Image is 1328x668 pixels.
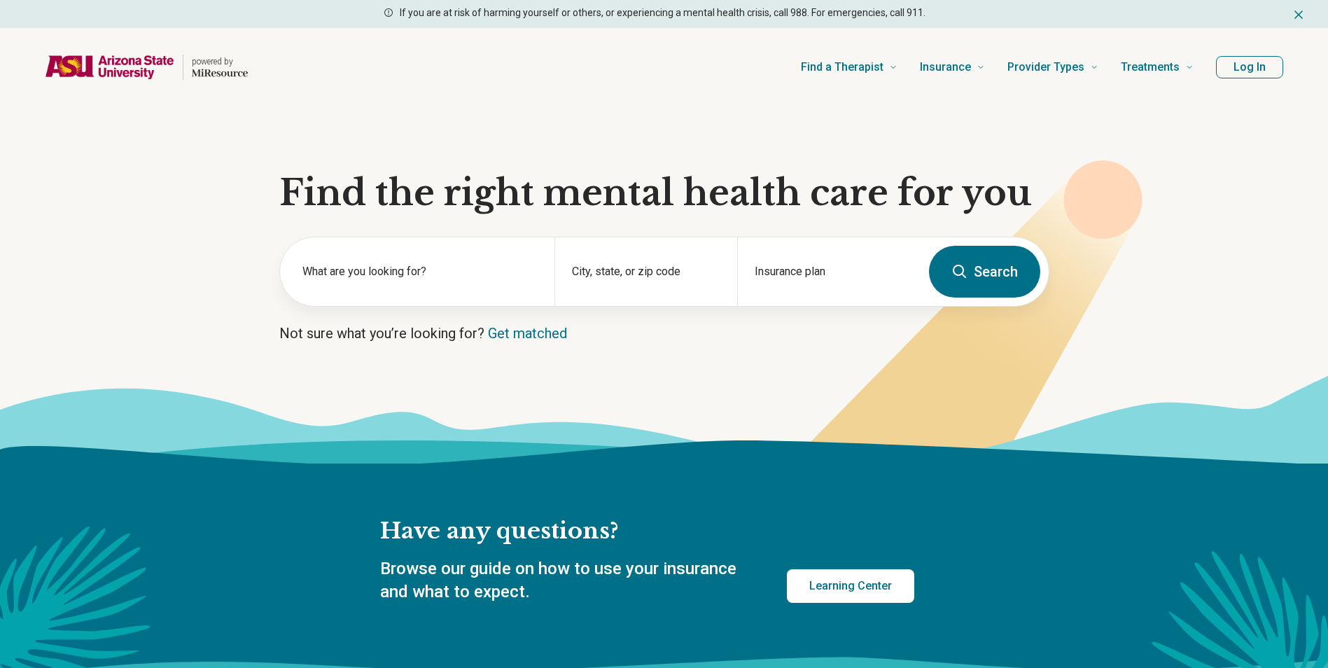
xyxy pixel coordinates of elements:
[488,325,567,342] a: Get matched
[380,517,914,546] h2: Have any questions?
[302,263,538,280] label: What are you looking for?
[192,56,248,67] p: powered by
[801,39,897,95] a: Find a Therapist
[801,57,883,77] span: Find a Therapist
[1292,6,1306,22] button: Dismiss
[929,246,1040,298] button: Search
[920,57,971,77] span: Insurance
[45,45,248,90] a: Home page
[279,323,1049,343] p: Not sure what you’re looking for?
[1216,56,1283,78] button: Log In
[920,39,985,95] a: Insurance
[400,6,925,20] p: If you are at risk of harming yourself or others, or experiencing a mental health crisis, call 98...
[380,557,753,604] p: Browse our guide on how to use your insurance and what to expect.
[787,569,914,603] a: Learning Center
[279,172,1049,214] h1: Find the right mental health care for you
[1007,39,1098,95] a: Provider Types
[1007,57,1084,77] span: Provider Types
[1121,39,1194,95] a: Treatments
[1121,57,1180,77] span: Treatments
